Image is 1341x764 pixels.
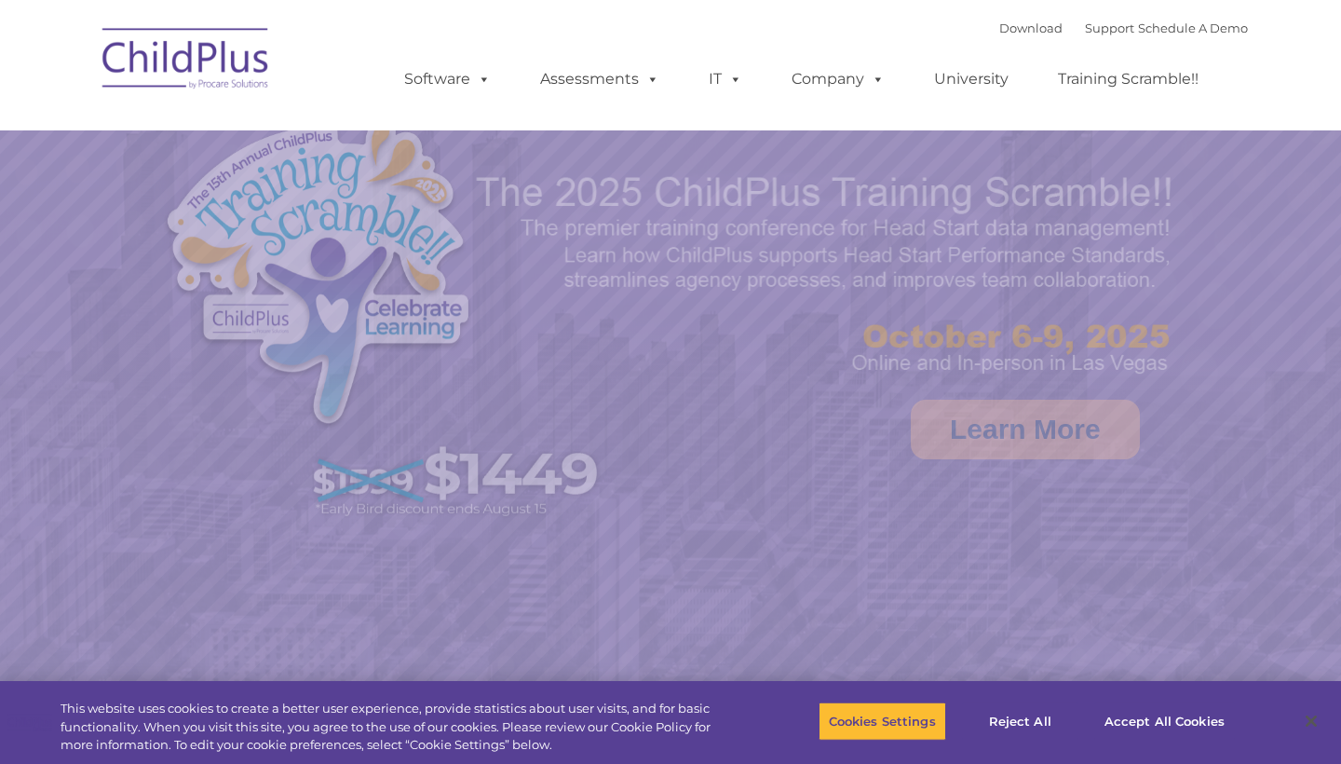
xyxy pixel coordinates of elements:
img: ChildPlus by Procare Solutions [93,15,279,108]
a: Company [773,61,903,98]
button: Cookies Settings [819,702,946,741]
a: Schedule A Demo [1138,20,1248,35]
div: This website uses cookies to create a better user experience, provide statistics about user visit... [61,700,738,755]
a: Training Scramble!! [1039,61,1217,98]
a: Learn More [911,400,1140,459]
button: Close [1291,701,1332,742]
font: | [999,20,1248,35]
a: Download [999,20,1063,35]
button: Reject All [962,702,1078,741]
a: Assessments [521,61,678,98]
a: Support [1085,20,1134,35]
a: Software [386,61,509,98]
a: University [915,61,1027,98]
a: IT [690,61,761,98]
button: Accept All Cookies [1094,702,1235,741]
